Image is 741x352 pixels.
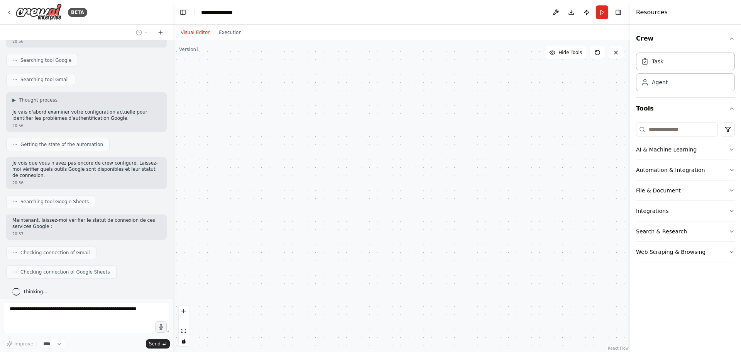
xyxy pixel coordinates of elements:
[12,97,58,103] button: ▶Thought process
[636,139,735,160] button: AI & Machine Learning
[636,201,735,221] button: Integrations
[214,28,246,37] button: Execution
[20,269,110,275] span: Checking connection of Google Sheets
[12,160,161,179] p: Je vois que vous n'avez pas encore de crew configuré. Laissez-moi vérifier quels outils Google so...
[179,46,199,53] div: Version 1
[20,57,71,63] span: Searching tool Google
[12,123,161,129] div: 20:56
[176,28,214,37] button: Visual Editor
[636,98,735,119] button: Tools
[636,119,735,269] div: Tools
[558,49,582,56] span: Hide Tools
[652,78,668,86] div: Agent
[19,97,58,103] span: Thought process
[12,231,161,237] div: 20:57
[179,316,189,326] button: zoom out
[14,341,33,347] span: Improve
[636,8,668,17] h4: Resources
[636,221,735,241] button: Search & Research
[178,7,188,18] button: Hide left sidebar
[179,306,189,346] div: React Flow controls
[12,97,16,103] span: ▶
[613,7,624,18] button: Hide right sidebar
[155,321,167,333] button: Click to speak your automation idea
[652,58,663,65] div: Task
[133,28,151,37] button: Switch to previous chat
[636,49,735,97] div: Crew
[636,180,735,201] button: File & Document
[12,218,161,230] p: Maintenant, laissez-moi vérifier le statut de connexion de ces services Google :
[12,180,161,186] div: 20:56
[68,8,87,17] div: BETA
[608,346,629,350] a: React Flow attribution
[179,306,189,316] button: zoom in
[12,109,161,121] p: Je vais d'abord examiner votre configuration actuelle pour identifier les problèmes d'authentific...
[20,250,90,256] span: Checking connection of Gmail
[636,160,735,180] button: Automation & Integration
[20,141,103,148] span: Getting the state of the automation
[201,9,240,16] nav: breadcrumb
[12,39,161,44] div: 20:56
[154,28,167,37] button: Start a new chat
[179,336,189,346] button: toggle interactivity
[636,28,735,49] button: Crew
[15,3,62,21] img: Logo
[20,77,69,83] span: Searching tool Gmail
[23,289,47,295] span: Thinking...
[3,339,37,349] button: Improve
[20,199,89,205] span: Searching tool Google Sheets
[146,339,170,349] button: Send
[636,242,735,262] button: Web Scraping & Browsing
[149,341,161,347] span: Send
[545,46,587,59] button: Hide Tools
[179,326,189,336] button: fit view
